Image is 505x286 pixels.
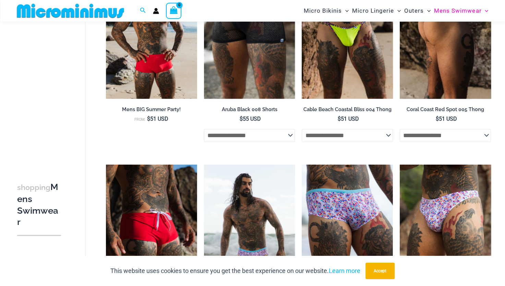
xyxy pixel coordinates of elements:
[338,116,341,122] span: $
[400,106,491,115] a: Coral Coast Red Spot 005 Thong
[110,266,360,276] p: This website uses cookies to ensure you get the best experience on our website.
[204,106,295,113] h2: Aruba Black 008 Shorts
[432,2,490,20] a: Mens SwimwearMenu ToggleMenu Toggle
[424,2,431,20] span: Menu Toggle
[342,2,349,20] span: Menu Toggle
[434,2,481,20] span: Mens Swimwear
[394,2,401,20] span: Menu Toggle
[17,183,50,192] span: shopping
[140,7,146,15] a: Search icon link
[106,106,197,113] h2: Mens BIG Summer Party!
[166,3,182,19] a: View Shopping Cart, empty
[302,2,350,20] a: Micro BikinisMenu ToggleMenu Toggle
[304,2,342,20] span: Micro Bikinis
[17,23,79,160] iframe: TrustedSite Certified
[204,106,295,115] a: Aruba Black 008 Shorts
[17,181,61,228] h3: Mens Swimwear
[365,263,395,279] button: Accept
[481,2,488,20] span: Menu Toggle
[302,106,393,115] a: Cable Beach Coastal Bliss 004 Thong
[436,116,439,122] span: $
[147,116,150,122] span: $
[400,106,491,113] h2: Coral Coast Red Spot 005 Thong
[153,8,159,14] a: Account icon link
[350,2,402,20] a: Micro LingerieMenu ToggleMenu Toggle
[329,267,360,274] a: Learn more
[436,116,457,122] bdi: 51 USD
[404,2,424,20] span: Outers
[338,116,359,122] bdi: 51 USD
[147,116,168,122] bdi: 51 USD
[240,116,261,122] bdi: 55 USD
[402,2,432,20] a: OutersMenu ToggleMenu Toggle
[14,3,127,19] img: MM SHOP LOGO FLAT
[106,106,197,115] a: Mens BIG Summer Party!
[301,1,491,21] nav: Site Navigation
[134,117,145,122] span: From:
[352,2,394,20] span: Micro Lingerie
[302,106,393,113] h2: Cable Beach Coastal Bliss 004 Thong
[240,116,243,122] span: $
